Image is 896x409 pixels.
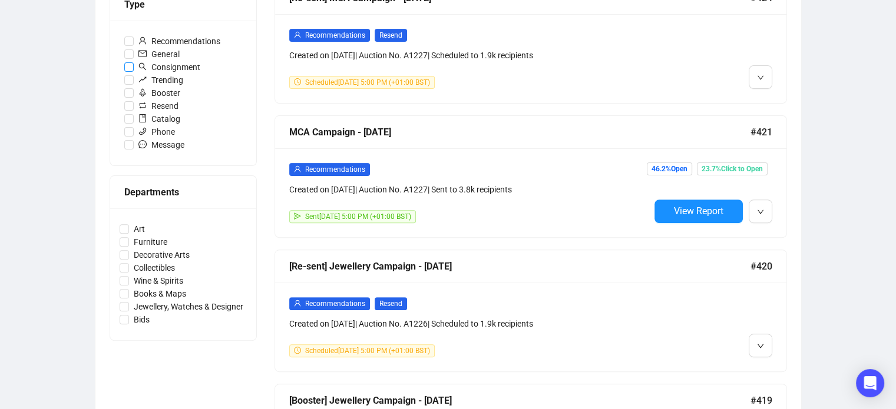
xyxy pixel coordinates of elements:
span: Catalog [134,112,185,125]
span: clock-circle [294,78,301,85]
span: 46.2% Open [647,162,692,175]
span: rocket [138,88,147,97]
span: message [138,140,147,148]
span: Art [129,222,150,235]
span: Resend [134,99,183,112]
span: rise [138,75,147,84]
span: down [757,208,764,215]
span: Booster [134,87,185,99]
div: Created on [DATE] | Auction No. A1226 | Scheduled to 1.9k recipients [289,317,650,330]
span: Recommendations [305,165,365,174]
span: Consignment [134,61,205,74]
div: Departments [124,185,242,199]
span: user [138,36,147,45]
span: Trending [134,74,188,87]
span: phone [138,127,147,135]
button: View Report [654,199,743,223]
span: Collectibles [129,261,180,274]
span: Books & Maps [129,287,191,300]
span: Jewellery, Watches & Designer [129,300,248,313]
span: Recommendations [305,31,365,39]
span: send [294,212,301,220]
span: mail [138,49,147,58]
span: search [138,62,147,71]
span: user [294,300,301,307]
a: MCA Campaign - [DATE]#421userRecommendationsCreated on [DATE]| Auction No. A1227| Sent to 3.8k re... [275,115,787,238]
div: Created on [DATE] | Auction No. A1227 | Sent to 3.8k recipients [289,183,650,196]
span: Furniture [129,235,172,248]
span: #419 [750,393,772,408]
span: View Report [674,205,723,217]
a: [Re-sent] Jewellery Campaign - [DATE]#420userRecommendationsResendCreated on [DATE]| Auction No. ... [275,250,787,372]
span: Sent [DATE] 5:00 PM (+01:00 BST) [305,212,411,221]
span: user [294,165,301,172]
span: General [134,48,184,61]
span: Phone [134,125,180,138]
div: MCA Campaign - [DATE] [289,125,750,139]
span: 23.7% Click to Open [697,162,768,175]
span: clock-circle [294,347,301,354]
span: #420 [750,259,772,274]
span: Resend [375,297,407,310]
span: Message [134,138,189,151]
span: Bids [129,313,154,326]
div: Open Intercom Messenger [856,369,884,397]
span: Resend [375,29,407,42]
div: Created on [DATE] | Auction No. A1227 | Scheduled to 1.9k recipients [289,49,650,62]
span: retweet [138,101,147,109]
span: user [294,31,301,38]
span: Recommendations [305,300,365,308]
div: [Booster] Jewellery Campaign - [DATE] [289,393,750,408]
span: book [138,114,147,122]
span: #421 [750,125,772,139]
span: Decorative Arts [129,248,194,261]
span: Wine & Spirits [129,274,188,287]
span: down [757,74,764,81]
span: Scheduled [DATE] 5:00 PM (+01:00 BST) [305,78,430,87]
span: Scheduled [DATE] 5:00 PM (+01:00 BST) [305,347,430,355]
span: Recommendations [134,35,225,48]
div: [Re-sent] Jewellery Campaign - [DATE] [289,259,750,274]
span: down [757,343,764,350]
